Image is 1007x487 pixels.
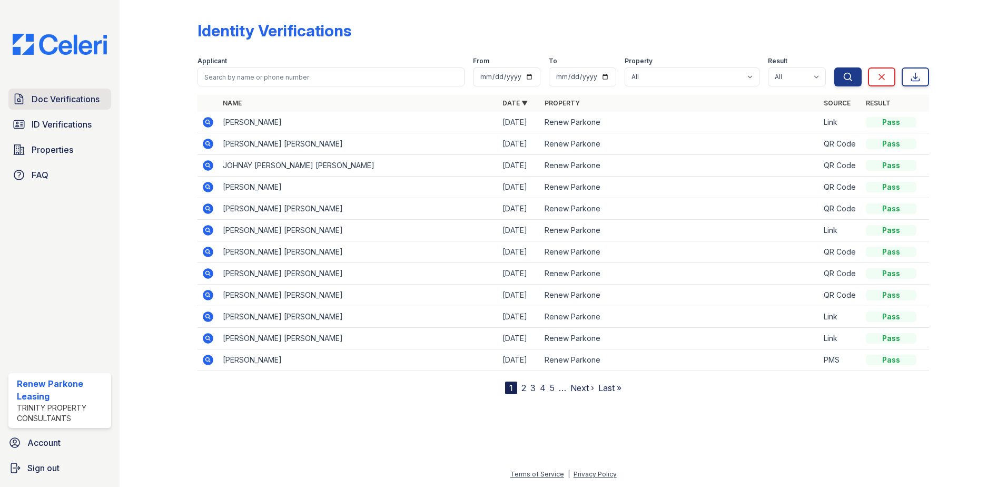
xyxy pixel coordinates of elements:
[540,112,820,133] td: Renew Parkone
[540,383,546,393] a: 4
[498,328,540,349] td: [DATE]
[198,67,465,86] input: Search by name or phone number
[540,241,820,263] td: Renew Parkone
[498,133,540,155] td: [DATE]
[540,263,820,285] td: Renew Parkone
[866,333,916,344] div: Pass
[824,99,851,107] a: Source
[498,198,540,220] td: [DATE]
[498,155,540,177] td: [DATE]
[198,21,351,40] div: Identity Verifications
[17,403,107,424] div: Trinity Property Consultants
[540,306,820,328] td: Renew Parkone
[219,112,498,133] td: [PERSON_NAME]
[570,383,594,393] a: Next ›
[866,268,916,279] div: Pass
[498,112,540,133] td: [DATE]
[545,99,580,107] a: Property
[32,93,100,105] span: Doc Verifications
[219,133,498,155] td: [PERSON_NAME] [PERSON_NAME]
[540,177,820,198] td: Renew Parkone
[4,432,115,453] a: Account
[510,470,564,478] a: Terms of Service
[223,99,242,107] a: Name
[820,285,862,306] td: QR Code
[198,57,227,65] label: Applicant
[498,220,540,241] td: [DATE]
[820,198,862,220] td: QR Code
[219,306,498,328] td: [PERSON_NAME] [PERSON_NAME]
[540,133,820,155] td: Renew Parkone
[866,139,916,149] div: Pass
[17,377,107,403] div: Renew Parkone Leasing
[219,220,498,241] td: [PERSON_NAME] [PERSON_NAME]
[820,328,862,349] td: Link
[549,57,557,65] label: To
[498,263,540,285] td: [DATE]
[4,34,115,55] img: CE_Logo_Blue-a8612792a0a2168367f1c8372b55b34899dd931a85d93a1a3d3e32e68fde9ad4.png
[820,220,862,241] td: Link
[820,155,862,177] td: QR Code
[521,383,526,393] a: 2
[219,177,498,198] td: [PERSON_NAME]
[768,57,787,65] label: Result
[219,285,498,306] td: [PERSON_NAME] [PERSON_NAME]
[498,349,540,371] td: [DATE]
[540,349,820,371] td: Renew Parkone
[498,177,540,198] td: [DATE]
[32,143,73,156] span: Properties
[820,133,862,155] td: QR Code
[8,114,111,135] a: ID Verifications
[219,241,498,263] td: [PERSON_NAME] [PERSON_NAME]
[866,247,916,257] div: Pass
[540,155,820,177] td: Renew Parkone
[473,57,489,65] label: From
[866,160,916,171] div: Pass
[820,112,862,133] td: Link
[550,383,555,393] a: 5
[540,220,820,241] td: Renew Parkone
[820,241,862,263] td: QR Code
[505,382,517,394] div: 1
[866,182,916,192] div: Pass
[8,139,111,160] a: Properties
[866,355,916,365] div: Pass
[559,382,566,394] span: …
[820,349,862,371] td: PMS
[27,462,60,474] span: Sign out
[540,328,820,349] td: Renew Parkone
[8,89,111,110] a: Doc Verifications
[4,457,115,479] a: Sign out
[219,155,498,177] td: JOHNAY [PERSON_NAME] [PERSON_NAME]
[866,99,891,107] a: Result
[219,349,498,371] td: [PERSON_NAME]
[866,290,916,300] div: Pass
[498,306,540,328] td: [DATE]
[530,383,536,393] a: 3
[498,285,540,306] td: [DATE]
[866,117,916,128] div: Pass
[32,118,92,131] span: ID Verifications
[27,436,61,449] span: Account
[32,169,48,181] span: FAQ
[866,203,916,214] div: Pass
[820,306,862,328] td: Link
[820,177,862,198] td: QR Code
[540,285,820,306] td: Renew Parkone
[820,263,862,285] td: QR Code
[598,383,621,393] a: Last »
[8,164,111,186] a: FAQ
[866,225,916,236] div: Pass
[625,57,653,65] label: Property
[219,198,498,220] td: [PERSON_NAME] [PERSON_NAME]
[502,99,528,107] a: Date ▼
[498,241,540,263] td: [DATE]
[219,328,498,349] td: [PERSON_NAME] [PERSON_NAME]
[540,198,820,220] td: Renew Parkone
[568,470,570,478] div: |
[574,470,617,478] a: Privacy Policy
[866,311,916,322] div: Pass
[219,263,498,285] td: [PERSON_NAME] [PERSON_NAME]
